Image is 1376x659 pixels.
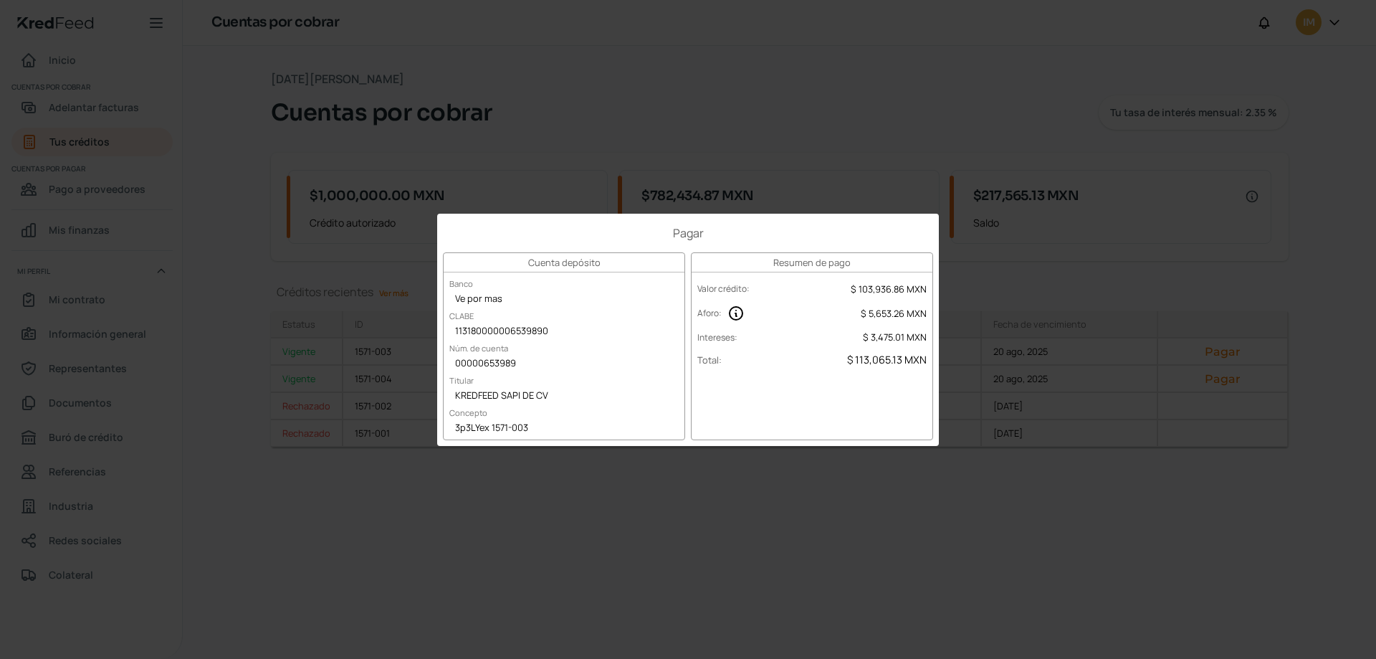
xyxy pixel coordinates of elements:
div: 113180000006539890 [444,321,684,343]
div: 00000653989 [444,354,684,375]
label: Intereses : [697,331,737,343]
div: 3p3LYex 1571-003 [444,418,684,440]
span: $ 113,065.13 MXN [847,353,927,366]
h3: Cuenta depósito [444,253,684,272]
label: Valor crédito : [697,283,750,295]
h1: Pagar [443,225,933,241]
label: Banco [444,272,479,295]
label: Titular [444,369,479,392]
label: Concepto [444,402,493,424]
span: $ 5,653.26 MXN [861,307,927,320]
span: $ 103,936.86 MXN [851,283,927,295]
div: Ve por mas [444,289,684,310]
h3: Resumen de pago [692,253,932,272]
div: KREDFEED SAPI DE CV [444,386,684,407]
label: Núm. de cuenta [444,337,514,359]
label: Total : [697,354,722,366]
label: CLABE [444,305,479,327]
span: $ 3,475.01 MXN [863,331,927,343]
label: Aforo : [697,307,722,319]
